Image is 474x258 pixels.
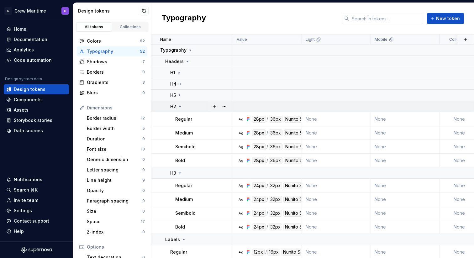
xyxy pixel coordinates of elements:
[87,38,140,44] div: Colors
[14,26,26,32] div: Home
[87,219,141,225] div: Space
[269,196,282,203] div: 32px
[283,182,311,189] div: Nunito Sans
[160,37,171,42] p: Name
[371,140,440,154] td: None
[77,67,147,77] a: Borders0
[87,59,142,65] div: Shadows
[175,130,193,136] p: Medium
[87,105,145,111] div: Dimensions
[436,15,460,22] span: New token
[142,178,145,183] div: 9
[87,187,142,194] div: Opacity
[175,224,185,230] p: Bold
[77,88,147,98] a: Blurs0
[266,157,268,164] div: /
[77,36,147,46] a: Colors62
[170,70,175,76] p: H1
[64,8,66,13] div: D
[14,128,43,134] div: Data sources
[84,186,147,196] a: Opacity0
[84,113,147,123] a: Border radius12
[175,182,192,189] p: Regular
[269,182,282,189] div: 32px
[87,167,142,173] div: Letter spacing
[371,112,440,126] td: None
[302,206,371,220] td: None
[237,37,247,42] p: Value
[87,244,145,250] div: Options
[371,206,440,220] td: None
[142,80,145,85] div: 3
[284,129,311,136] div: Nunito Sans
[4,115,69,125] a: Storybook stories
[252,249,265,255] div: 12px
[284,143,311,150] div: Nunito Sans
[4,185,69,195] button: Search ⌘K
[87,115,141,121] div: Border radius
[349,13,423,24] input: Search in tokens...
[238,158,243,163] div: Ag
[14,47,34,53] div: Analytics
[371,192,440,206] td: None
[371,220,440,234] td: None
[14,208,32,214] div: Settings
[4,226,69,236] button: Help
[238,183,243,188] div: Ag
[14,57,52,63] div: Code automation
[142,167,145,172] div: 0
[4,7,12,15] div: D
[371,179,440,192] td: None
[238,130,243,135] div: Ag
[266,116,268,123] div: /
[375,37,387,42] p: Mobile
[269,157,282,164] div: 36px
[84,227,147,237] a: Z-index0
[87,48,140,55] div: Typography
[14,86,45,92] div: Design tokens
[140,49,145,54] div: 52
[21,247,52,253] a: Supernova Logo
[265,249,267,255] div: /
[141,116,145,121] div: 12
[4,95,69,105] a: Components
[142,188,145,193] div: 0
[252,143,266,150] div: 28px
[269,210,282,217] div: 32px
[84,175,147,185] a: Line height9
[238,250,243,255] div: Ag
[142,136,145,141] div: 0
[283,224,311,230] div: Nunito Sans
[84,144,147,154] a: Font size13
[175,144,196,150] p: Semibold
[267,249,280,255] div: 16px
[4,34,69,45] a: Documentation
[170,103,176,110] p: H2
[302,192,371,206] td: None
[175,157,185,164] p: Bold
[14,107,29,113] div: Assets
[302,220,371,234] td: None
[252,196,266,203] div: 24px
[252,116,266,123] div: 28px
[371,126,440,140] td: None
[238,224,243,229] div: Ag
[266,143,268,150] div: /
[302,179,371,192] td: None
[449,37,468,42] p: Collection
[161,13,206,24] h2: Typography
[87,125,142,132] div: Border width
[4,206,69,216] a: Settings
[170,249,187,255] p: Regular
[142,198,145,203] div: 0
[87,156,142,163] div: Generic dimension
[4,45,69,55] a: Analytics
[14,36,47,43] div: Documentation
[170,92,176,98] p: H5
[160,47,187,53] p: Typography
[238,117,243,122] div: Ag
[142,229,145,234] div: 0
[78,24,110,29] div: All tokens
[142,59,145,64] div: 7
[77,46,147,56] a: Typography52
